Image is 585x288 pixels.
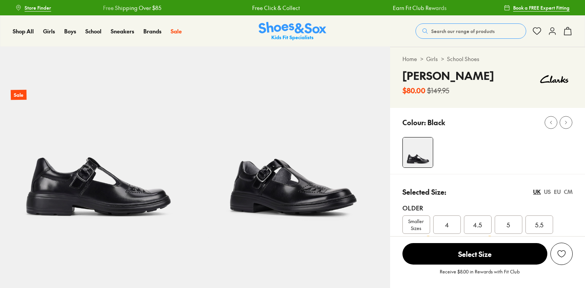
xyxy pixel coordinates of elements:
[171,27,182,35] a: Sale
[402,203,573,212] div: Older
[447,55,479,63] a: School Shoes
[544,188,551,196] div: US
[536,68,573,91] img: Vendor logo
[13,27,34,35] a: Shop All
[426,55,438,63] a: Girls
[252,4,300,12] a: Free Click & Collect
[402,55,573,63] div: > >
[507,220,510,229] span: 5
[259,22,326,41] img: SNS_Logo_Responsive.svg
[64,27,76,35] a: Boys
[85,27,101,35] a: School
[504,1,570,15] a: Book a FREE Expert Fitting
[427,117,445,127] p: Black
[431,28,495,35] span: Search our range of products
[103,4,161,12] a: Free Shipping Over $85
[393,4,447,12] a: Earn Fit Club Rewards
[111,27,134,35] a: Sneakers
[259,22,326,41] a: Shoes & Sox
[195,47,390,242] img: 5-124008_1
[445,220,449,229] span: 4
[43,27,55,35] a: Girls
[550,243,573,265] button: Add to Wishlist
[554,188,561,196] div: EU
[15,1,51,15] a: Store Finder
[402,187,446,197] p: Selected Size:
[402,85,425,96] b: $80.00
[25,4,51,11] span: Store Finder
[402,117,426,127] p: Colour:
[427,85,449,96] s: $149.95
[535,220,543,229] span: 5.5
[415,23,526,39] button: Search our range of products
[513,4,570,11] span: Book a FREE Expert Fitting
[564,188,573,196] div: CM
[402,68,494,84] h4: [PERSON_NAME]
[402,243,547,265] button: Select Size
[143,27,161,35] a: Brands
[403,218,430,232] span: Smaller Sizes
[440,268,520,282] p: Receive $8.00 in Rewards with Fit Club
[473,220,482,229] span: 4.5
[533,188,541,196] div: UK
[402,55,417,63] a: Home
[403,137,433,167] img: 4-124007_1
[11,90,27,100] p: Sale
